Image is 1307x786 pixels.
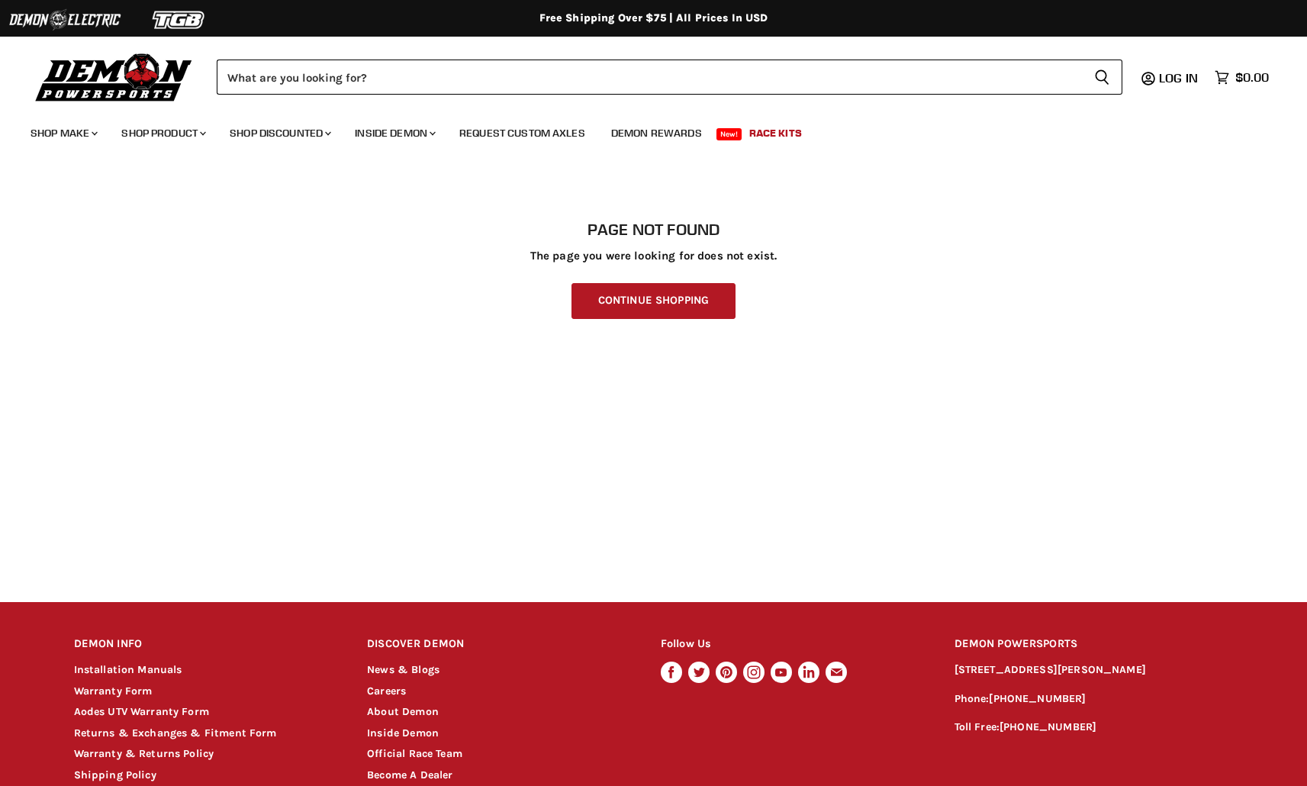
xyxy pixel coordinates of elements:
[367,685,406,697] a: Careers
[367,726,439,739] a: Inside Demon
[1082,60,1122,95] button: Search
[1207,66,1276,89] a: $0.00
[954,627,1234,662] h2: DEMON POWERSPORTS
[31,50,198,104] img: Demon Powersports
[74,768,156,781] a: Shipping Policy
[367,768,452,781] a: Become A Dealer
[1159,70,1198,85] span: Log in
[74,685,153,697] a: Warranty Form
[19,118,107,149] a: Shop Make
[74,726,277,739] a: Returns & Exchanges & Fitment Form
[217,60,1122,95] form: Product
[571,283,736,319] a: Continue Shopping
[661,627,926,662] h2: Follow Us
[74,250,1234,263] p: The page you were looking for does not exist.
[367,663,439,676] a: News & Blogs
[738,118,813,149] a: Race Kits
[217,60,1082,95] input: Search
[716,128,742,140] span: New!
[19,111,1265,149] ul: Main menu
[343,118,445,149] a: Inside Demon
[448,118,597,149] a: Request Custom Axles
[74,221,1234,239] h1: Page not found
[1235,70,1269,85] span: $0.00
[989,692,1086,705] a: [PHONE_NUMBER]
[367,627,632,662] h2: DISCOVER DEMON
[600,118,713,149] a: Demon Rewards
[74,705,209,718] a: Aodes UTV Warranty Form
[367,747,462,760] a: Official Race Team
[954,691,1234,708] p: Phone:
[110,118,215,149] a: Shop Product
[8,5,122,34] img: Demon Electric Logo 2
[1152,71,1207,85] a: Log in
[74,663,182,676] a: Installation Manuals
[122,5,237,34] img: TGB Logo 2
[367,705,439,718] a: About Demon
[1000,720,1096,733] a: [PHONE_NUMBER]
[954,662,1234,679] p: [STREET_ADDRESS][PERSON_NAME]
[74,627,339,662] h2: DEMON INFO
[218,118,340,149] a: Shop Discounted
[43,11,1264,25] div: Free Shipping Over $75 | All Prices In USD
[954,719,1234,736] p: Toll Free:
[74,747,214,760] a: Warranty & Returns Policy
